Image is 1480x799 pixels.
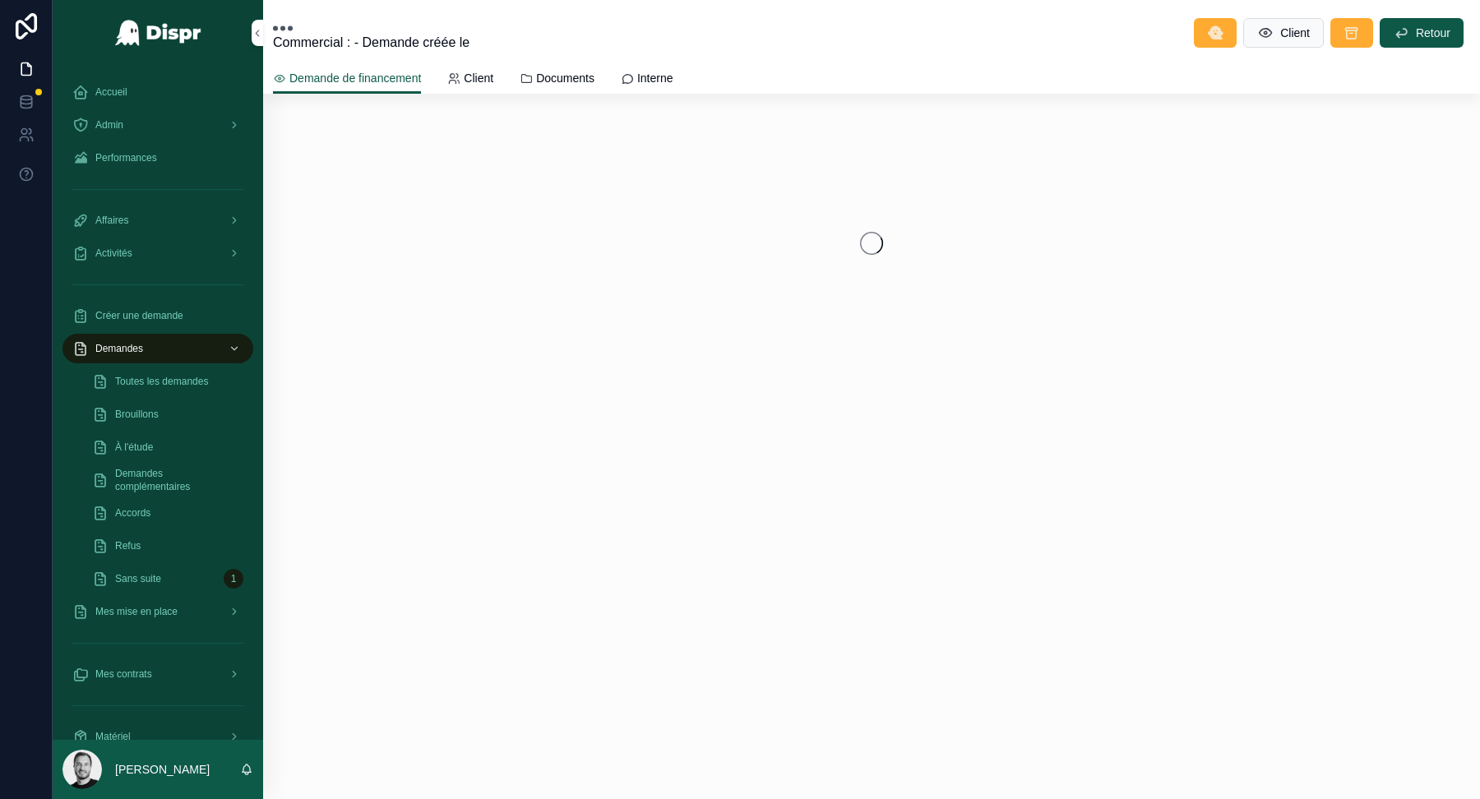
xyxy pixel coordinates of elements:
[95,247,132,260] span: Activités
[115,572,161,585] span: Sans suite
[95,342,143,355] span: Demandes
[62,301,253,330] a: Créer une demande
[62,110,253,140] a: Admin
[520,63,594,96] a: Documents
[53,66,263,740] div: scrollable content
[1416,25,1450,41] span: Retour
[95,151,157,164] span: Performances
[62,597,253,626] a: Mes mise en place
[621,63,673,96] a: Interne
[95,605,178,618] span: Mes mise en place
[115,408,159,421] span: Brouillons
[224,569,243,589] div: 1
[82,367,253,396] a: Toutes les demandes
[447,63,493,96] a: Client
[464,70,493,86] span: Client
[115,375,208,388] span: Toutes les demandes
[62,238,253,268] a: Activités
[95,118,123,132] span: Admin
[114,20,202,46] img: App logo
[1280,25,1310,41] span: Client
[62,659,253,689] a: Mes contrats
[95,85,127,99] span: Accueil
[82,498,253,528] a: Accords
[115,539,141,552] span: Refus
[115,441,153,454] span: À l'étude
[115,467,237,493] span: Demandes complémentaires
[95,309,183,322] span: Créer une demande
[82,465,253,495] a: Demandes complémentaires
[82,399,253,429] a: Brouillons
[115,506,150,520] span: Accords
[637,70,673,86] span: Interne
[95,730,131,743] span: Matériel
[536,70,594,86] span: Documents
[62,334,253,363] a: Demandes
[82,432,253,462] a: À l'étude
[62,206,253,235] a: Affaires
[82,531,253,561] a: Refus
[273,63,421,95] a: Demande de financement
[95,667,152,681] span: Mes contrats
[82,564,253,593] a: Sans suite1
[289,70,421,86] span: Demande de financement
[273,33,469,53] span: Commercial : - Demande créée le
[1380,18,1464,48] button: Retour
[62,143,253,173] a: Performances
[1243,18,1324,48] button: Client
[95,214,128,227] span: Affaires
[115,761,210,778] p: [PERSON_NAME]
[62,77,253,107] a: Accueil
[62,722,253,751] a: Matériel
